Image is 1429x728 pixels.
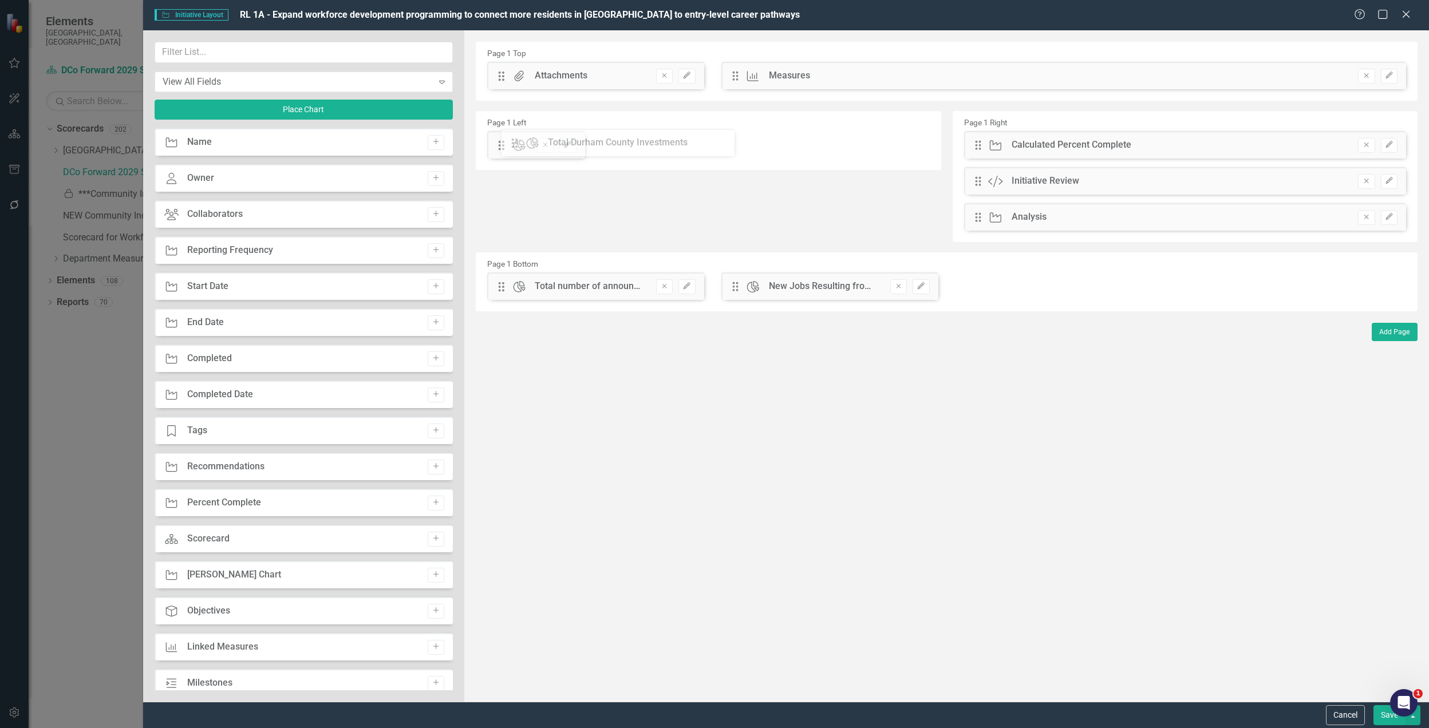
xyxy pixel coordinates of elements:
small: Page 1 Top [487,49,526,58]
div: Completed [187,352,232,365]
span: Initiative Layout [155,9,228,21]
small: Page 1 Bottom [487,259,538,268]
div: Percent Complete [187,496,261,509]
div: Milestones [187,676,232,690]
div: Name [187,136,212,149]
span: RL 1A - Expand workforce development programming to connect more residents in [GEOGRAPHIC_DATA] t... [240,9,800,20]
div: View All Fields [163,75,433,88]
div: Attachments [535,69,587,82]
div: Total number of announced jobs supported by Durham County incentives by quarter [535,280,645,293]
div: Start Date [187,280,228,293]
div: Owner [187,172,214,185]
button: Save [1373,705,1406,725]
div: Collaborators [187,208,243,221]
button: Place Chart [155,100,453,120]
small: Page 1 Left [487,118,526,127]
div: Scorecard [187,532,230,545]
div: Measures [769,69,810,82]
div: Analysis [1012,211,1047,224]
div: Completed Date [187,388,253,401]
div: Linked Measures [187,640,258,654]
input: Filter List... [155,42,453,63]
button: Add Page [1372,323,1418,341]
button: Cancel [1326,705,1365,725]
div: [PERSON_NAME] Chart [187,568,281,581]
div: Tags [187,424,207,437]
small: Page 1 Right [964,118,1007,127]
div: Recommendations [187,460,265,473]
div: New Jobs Resulting from [GEOGRAPHIC_DATA] Business Recruitment Efforts (Announced) [769,280,879,293]
div: Calculated Percent Complete [1012,139,1131,152]
iframe: Intercom live chat [1390,689,1418,717]
span: 1 [1414,689,1423,698]
div: Objectives [187,604,230,618]
div: Reporting Frequency [187,244,273,257]
div: End Date [187,316,224,329]
div: Initiative Review [1012,175,1079,188]
div: Total Durham County Investments [548,136,688,149]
